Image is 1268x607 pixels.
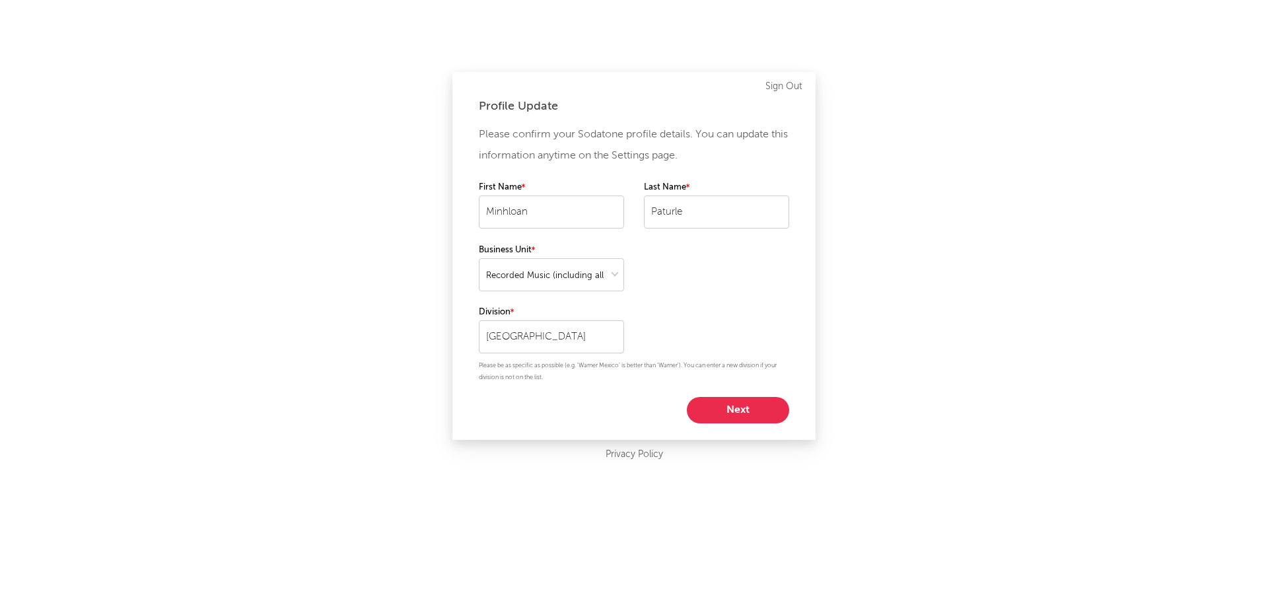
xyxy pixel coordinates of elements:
input: Your first name [479,196,624,229]
a: Sign Out [765,79,802,94]
label: Business Unit [479,242,624,258]
div: Profile Update [479,98,789,114]
input: Your division [479,320,624,353]
a: Privacy Policy [606,446,663,463]
label: Division [479,304,624,320]
button: Next [687,397,789,423]
label: Last Name [644,180,789,196]
input: Your last name [644,196,789,229]
p: Please be as specific as possible (e.g. 'Warner Mexico' is better than 'Warner'). You can enter a... [479,360,789,384]
p: Please confirm your Sodatone profile details. You can update this information anytime on the Sett... [479,124,789,166]
label: First Name [479,180,624,196]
